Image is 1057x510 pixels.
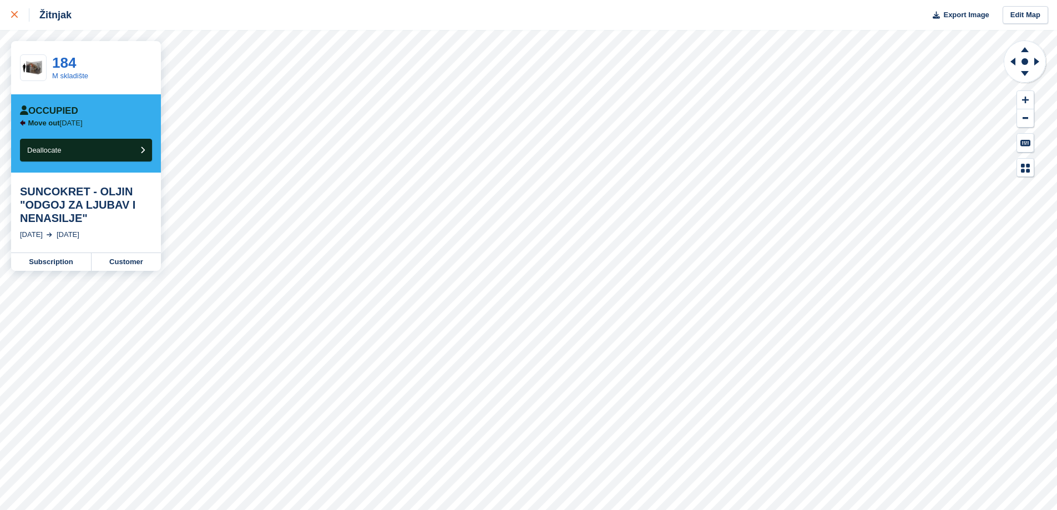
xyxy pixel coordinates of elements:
a: 184 [52,54,76,71]
img: arrow-right-light-icn-cde0832a797a2874e46488d9cf13f60e5c3a73dbe684e267c42b8395dfbc2abf.svg [47,233,52,237]
a: M skladište [52,72,88,80]
span: Move out [28,119,60,127]
div: SUNCOKRET - OLJIN "ODGOJ ZA LJUBAV I NENASILJE" [20,185,152,225]
span: Export Image [943,9,989,21]
button: Zoom Out [1017,109,1034,128]
div: Occupied [20,105,78,117]
button: Deallocate [20,139,152,161]
a: Subscription [11,253,92,271]
button: Export Image [926,6,989,24]
div: Žitnjak [29,8,72,22]
img: 60-sqft-unit.jpg [21,58,46,78]
button: Zoom In [1017,91,1034,109]
button: Map Legend [1017,159,1034,177]
span: Deallocate [27,146,61,154]
a: Edit Map [1003,6,1048,24]
a: Customer [92,253,161,271]
p: [DATE] [28,119,83,128]
button: Keyboard Shortcuts [1017,134,1034,152]
div: [DATE] [20,229,43,240]
div: [DATE] [57,229,79,240]
img: arrow-left-icn-90495f2de72eb5bd0bd1c3c35deca35cc13f817d75bef06ecd7c0b315636ce7e.svg [20,120,26,126]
